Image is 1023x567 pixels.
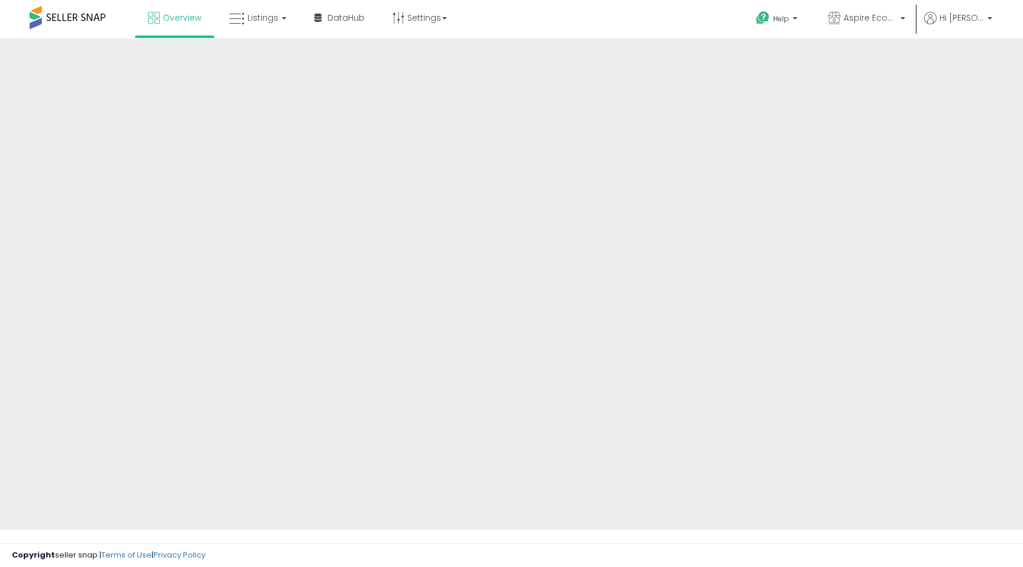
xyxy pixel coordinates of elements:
span: Aspire Ecommerce [844,12,897,24]
span: DataHub [327,12,365,24]
span: Listings [247,12,278,24]
span: Help [773,14,789,24]
span: Overview [163,12,201,24]
a: Help [747,2,809,38]
i: Get Help [755,11,770,25]
span: Hi [PERSON_NAME] [940,12,984,24]
a: Hi [PERSON_NAME] [924,12,992,38]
